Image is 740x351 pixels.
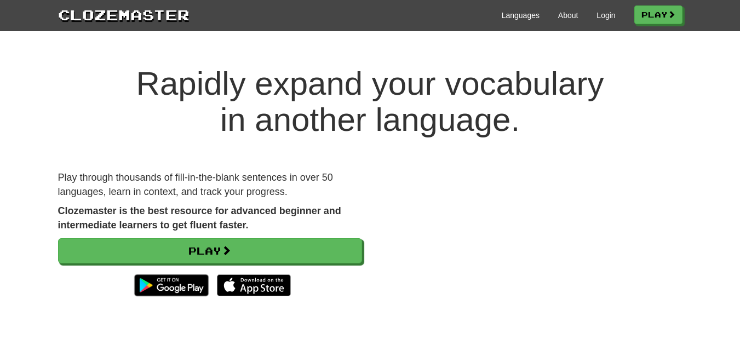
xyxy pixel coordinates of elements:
strong: Clozemaster is the best resource for advanced beginner and intermediate learners to get fluent fa... [58,205,341,231]
p: Play through thousands of fill-in-the-blank sentences in over 50 languages, learn in context, and... [58,171,362,199]
a: Login [596,10,615,21]
a: Play [634,5,682,24]
a: Play [58,238,362,263]
a: Clozemaster [58,4,190,25]
a: About [558,10,578,21]
img: Download_on_the_App_Store_Badge_US-UK_135x40-25178aeef6eb6b83b96f5f2d004eda3bffbb37122de64afbaef7... [217,274,291,296]
a: Languages [502,10,540,21]
img: Get it on Google Play [129,269,214,302]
